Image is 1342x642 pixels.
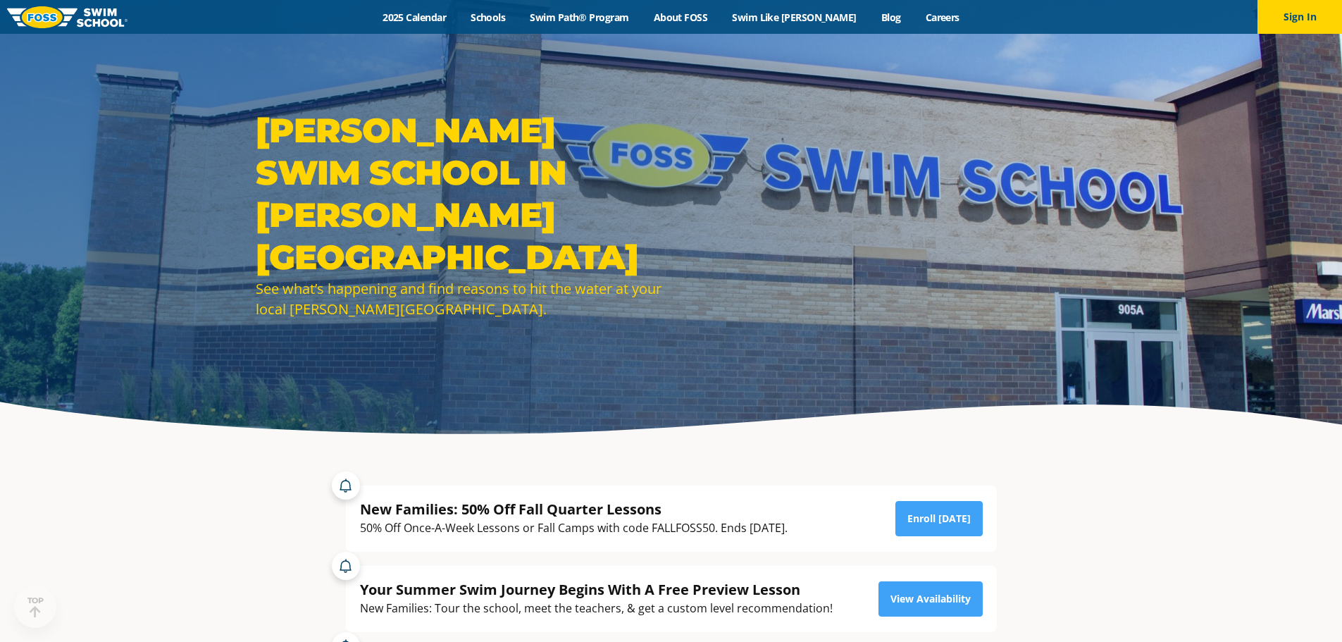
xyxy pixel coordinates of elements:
a: About FOSS [641,11,720,24]
div: New Families: 50% Off Fall Quarter Lessons [360,500,788,519]
img: FOSS Swim School Logo [7,6,128,28]
div: Your Summer Swim Journey Begins With A Free Preview Lesson [360,580,833,599]
a: Enroll [DATE] [895,501,983,536]
div: 50% Off Once-A-Week Lessons or Fall Camps with code FALLFOSS50. Ends [DATE]. [360,519,788,538]
div: TOP [27,596,44,618]
h1: [PERSON_NAME] Swim School in [PERSON_NAME][GEOGRAPHIC_DATA] [256,109,664,278]
a: Schools [459,11,518,24]
a: View Availability [878,581,983,617]
div: New Families: Tour the school, meet the teachers, & get a custom level recommendation! [360,599,833,618]
div: See what’s happening and find reasons to hit the water at your local [PERSON_NAME][GEOGRAPHIC_DATA]. [256,278,664,319]
a: Blog [869,11,913,24]
a: 2025 Calendar [371,11,459,24]
a: Swim Path® Program [518,11,641,24]
a: Swim Like [PERSON_NAME] [720,11,869,24]
a: Careers [913,11,971,24]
